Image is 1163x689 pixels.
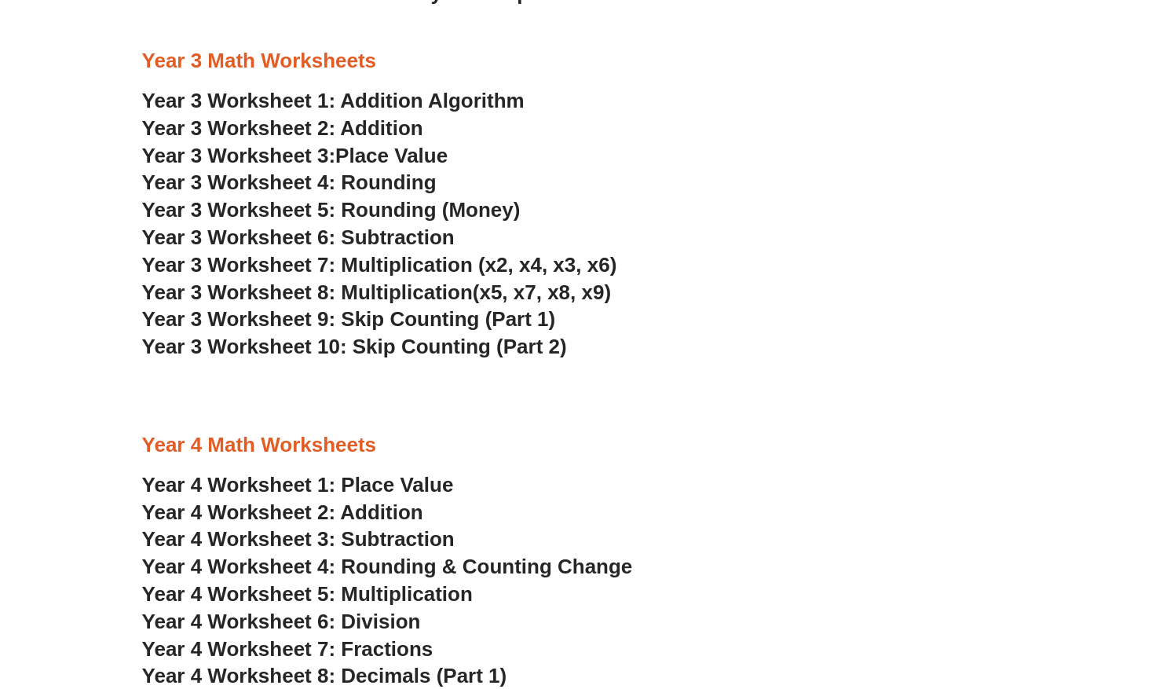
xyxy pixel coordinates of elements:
a: Year 3 Worksheet 9: Skip Counting (Part 1) [142,307,556,331]
a: Year 3 Worksheet 4: Rounding [142,170,437,194]
a: Year 4 Worksheet 7: Fractions [142,637,433,661]
iframe: Chat Widget [902,511,1163,689]
a: Year 4 Worksheet 8: Decimals (Part 1) [142,664,507,687]
a: Year 3 Worksheet 8: Multiplication(x5, x7, x8, x9) [142,280,611,304]
h3: Year 3 Math Worksheets [142,48,1022,75]
a: Year 3 Worksheet 1: Addition Algorithm [142,89,525,112]
span: Year 3 Worksheet 8: Multiplication [142,280,473,304]
a: Year 4 Worksheet 6: Division [142,610,421,633]
a: Year 3 Worksheet 6: Subtraction [142,225,455,249]
h3: Year 4 Math Worksheets [142,432,1022,459]
span: Place Value [335,144,448,167]
a: Year 4 Worksheet 5: Multiplication [142,582,473,606]
a: Year 4 Worksheet 3: Subtraction [142,527,455,551]
a: Year 3 Worksheet 5: Rounding (Money) [142,198,521,222]
a: Year 3 Worksheet 3:Place Value [142,144,448,167]
a: Year 4 Worksheet 4: Rounding & Counting Change [142,555,633,578]
a: Year 4 Worksheet 1: Place Value [142,473,454,497]
span: Year 3 Worksheet 3: [142,144,336,167]
a: Year 3 Worksheet 7: Multiplication (x2, x4, x3, x6) [142,253,617,277]
a: Year 3 Worksheet 10: Skip Counting (Part 2) [142,335,567,358]
span: (x5, x7, x8, x9) [473,280,611,304]
a: Year 3 Worksheet 2: Addition [142,116,423,140]
a: Year 4 Worksheet 2: Addition [142,500,423,524]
